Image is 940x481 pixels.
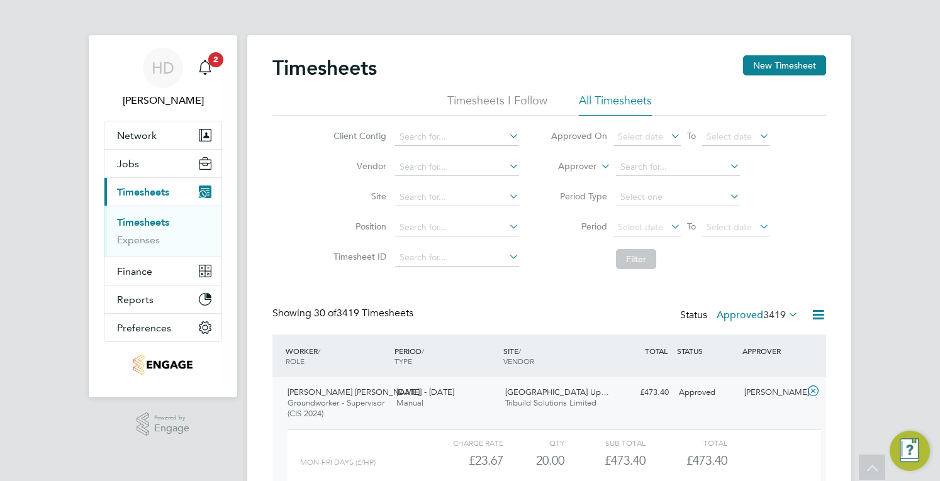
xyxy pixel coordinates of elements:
[505,387,609,397] span: [GEOGRAPHIC_DATA] Up…
[154,412,189,423] span: Powered by
[447,93,547,116] li: Timesheets I Follow
[396,387,454,397] span: [DATE] - [DATE]
[422,346,424,356] span: /
[104,178,221,206] button: Timesheets
[104,48,222,108] a: HD[PERSON_NAME]
[208,52,223,67] span: 2
[330,130,386,141] label: Client Config
[104,285,221,313] button: Reports
[707,131,752,142] span: Select date
[616,158,740,176] input: Search for...
[104,257,221,285] button: Finance
[579,93,652,116] li: All Timesheets
[551,191,607,202] label: Period Type
[503,435,564,450] div: QTY
[314,307,413,319] span: 3419 Timesheets
[551,130,607,141] label: Approved On
[618,131,663,142] span: Select date
[117,216,169,228] a: Timesheets
[763,309,786,321] span: 3419
[391,340,500,372] div: PERIOD
[422,450,503,471] div: £23.67
[564,450,646,471] div: £473.40
[330,160,386,172] label: Vendor
[137,412,190,436] a: Powered byEngage
[646,435,727,450] div: Total
[608,382,674,403] div: £473.40
[314,307,337,319] span: 30 of
[117,294,154,306] span: Reports
[117,234,160,246] a: Expenses
[739,340,805,362] div: APPROVER
[288,397,384,419] span: Groundworker - Supervisor (CIS 2024)
[117,186,169,198] span: Timesheets
[395,128,519,146] input: Search for...
[743,55,826,75] button: New Timesheet
[300,458,376,467] span: Mon-Fri Days (£/HR)
[674,382,739,403] div: Approved
[117,158,139,170] span: Jobs
[104,121,221,149] button: Network
[104,150,221,177] button: Jobs
[503,450,564,471] div: 20.00
[152,60,174,76] span: HD
[104,206,221,257] div: Timesheets
[154,423,189,434] span: Engage
[288,387,420,397] span: [PERSON_NAME] [PERSON_NAME]
[422,435,503,450] div: Charge rate
[500,340,609,372] div: SITE
[395,219,519,236] input: Search for...
[645,346,668,356] span: TOTAL
[564,435,646,450] div: Sub Total
[683,128,700,144] span: To
[104,355,222,375] a: Go to home page
[286,356,305,366] span: ROLE
[117,265,152,277] span: Finance
[551,221,607,232] label: Period
[272,55,377,80] h2: Timesheets
[616,249,656,269] button: Filter
[104,93,222,108] span: Holly Dunnage
[505,397,596,408] span: Tribuild Solutions Limited
[890,431,930,471] button: Engage Resource Center
[330,221,386,232] label: Position
[89,35,237,397] nav: Main navigation
[686,453,727,468] span: £473.40
[330,251,386,262] label: Timesheet ID
[396,397,423,408] span: Manual
[395,189,519,206] input: Search for...
[616,189,740,206] input: Select one
[674,340,739,362] div: STATUS
[717,309,798,321] label: Approved
[272,307,416,320] div: Showing
[394,356,412,366] span: TYPE
[395,249,519,267] input: Search for...
[318,346,320,356] span: /
[117,130,157,141] span: Network
[503,356,534,366] span: VENDOR
[330,191,386,202] label: Site
[680,307,801,324] div: Status
[540,160,596,173] label: Approver
[104,314,221,341] button: Preferences
[683,218,700,235] span: To
[739,382,805,403] div: [PERSON_NAME]
[133,355,192,375] img: tribuildsolutions-logo-retina.png
[395,158,519,176] input: Search for...
[618,221,663,233] span: Select date
[283,340,391,372] div: WORKER
[518,346,521,356] span: /
[193,48,218,88] a: 2
[117,322,171,334] span: Preferences
[707,221,752,233] span: Select date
